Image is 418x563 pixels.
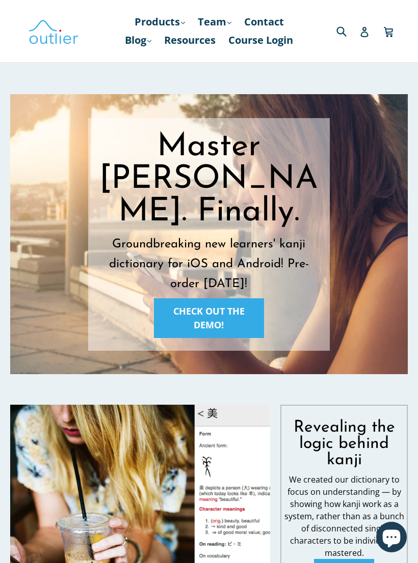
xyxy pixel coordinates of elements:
[98,131,319,229] h1: Master [PERSON_NAME]. Finally.
[112,238,305,250] span: Groundbreaking new learners' kanji
[193,13,237,31] a: Team
[154,298,265,338] a: CHECK OUT THE DEMO!
[159,31,221,49] a: Resources
[334,20,362,41] input: Search
[28,16,79,46] img: Outlier Linguistics
[239,13,289,31] a: Contact
[109,258,309,290] span: dictionary for iOS and Android! Pre-order [DATE]!
[292,419,397,468] h1: Revealing the logic behind kanji
[373,522,410,555] inbox-online-store-chat: Shopify online store chat
[129,13,190,31] a: Products
[120,31,156,49] a: Blog
[223,31,298,49] a: Course Login
[281,473,407,559] p: We created our dictionary to focus on understanding — by showing how kanji work as a system, rath...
